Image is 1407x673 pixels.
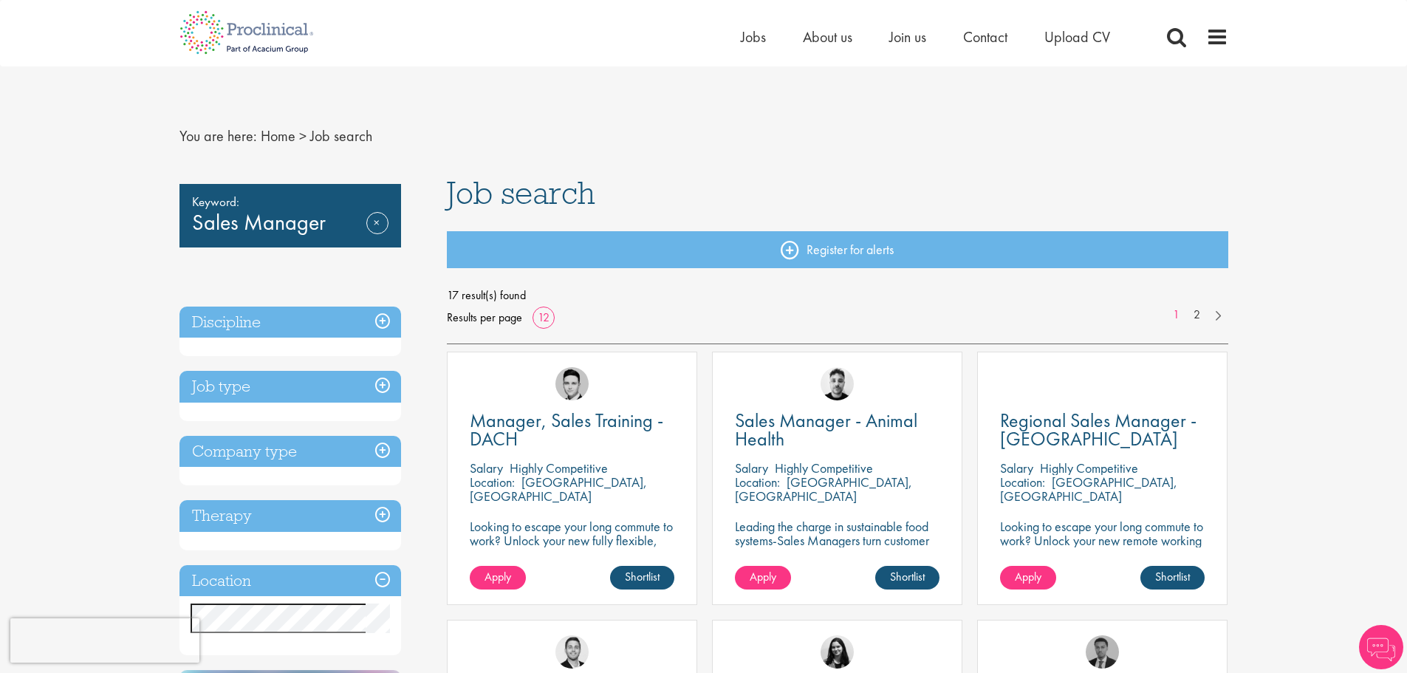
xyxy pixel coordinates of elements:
[735,408,917,451] span: Sales Manager - Animal Health
[1015,569,1041,584] span: Apply
[1000,519,1205,575] p: Looking to escape your long commute to work? Unlock your new remote working position with this ex...
[1000,566,1056,590] a: Apply
[447,284,1228,307] span: 17 result(s) found
[775,460,873,476] p: Highly Competitive
[803,27,852,47] a: About us
[470,408,663,451] span: Manager, Sales Training - DACH
[963,27,1007,47] a: Contact
[510,460,608,476] p: Highly Competitive
[470,474,515,491] span: Location:
[1000,474,1045,491] span: Location:
[179,371,401,403] h3: Job type
[470,474,647,505] p: [GEOGRAPHIC_DATA], [GEOGRAPHIC_DATA]
[366,212,388,255] a: Remove
[533,310,555,325] a: 12
[889,27,926,47] a: Join us
[821,367,854,400] img: Dean Fisher
[555,635,589,669] img: Parker Jensen
[555,367,589,400] img: Connor Lynes
[1165,307,1187,324] a: 1
[447,173,595,213] span: Job search
[470,566,526,590] a: Apply
[1040,460,1138,476] p: Highly Competitive
[299,126,307,146] span: >
[179,307,401,338] h3: Discipline
[179,126,257,146] span: You are here:
[447,231,1228,268] a: Register for alerts
[470,460,503,476] span: Salary
[192,191,388,212] span: Keyword:
[735,474,912,505] p: [GEOGRAPHIC_DATA], [GEOGRAPHIC_DATA]
[821,635,854,669] img: Indre Stankeviciute
[735,460,768,476] span: Salary
[179,565,401,597] h3: Location
[179,500,401,532] h3: Therapy
[735,411,939,448] a: Sales Manager - Animal Health
[1000,411,1205,448] a: Regional Sales Manager - [GEOGRAPHIC_DATA]
[179,184,401,247] div: Sales Manager
[735,566,791,590] a: Apply
[1000,460,1033,476] span: Salary
[1140,566,1205,590] a: Shortlist
[10,618,199,663] iframe: reCAPTCHA
[1186,307,1208,324] a: 2
[610,566,674,590] a: Shortlist
[485,569,511,584] span: Apply
[1000,474,1177,505] p: [GEOGRAPHIC_DATA], [GEOGRAPHIC_DATA]
[310,126,372,146] span: Job search
[470,519,674,575] p: Looking to escape your long commute to work? Unlock your new fully flexible, remote working posit...
[1086,635,1119,669] img: Carl Gbolade
[735,474,780,491] span: Location:
[470,411,674,448] a: Manager, Sales Training - DACH
[179,436,401,468] h3: Company type
[741,27,766,47] a: Jobs
[1000,408,1197,451] span: Regional Sales Manager - [GEOGRAPHIC_DATA]
[1359,625,1403,669] img: Chatbot
[1044,27,1110,47] a: Upload CV
[750,569,776,584] span: Apply
[735,519,939,561] p: Leading the charge in sustainable food systems-Sales Managers turn customer success into global p...
[875,566,939,590] a: Shortlist
[261,126,295,146] a: breadcrumb link
[447,307,522,329] span: Results per page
